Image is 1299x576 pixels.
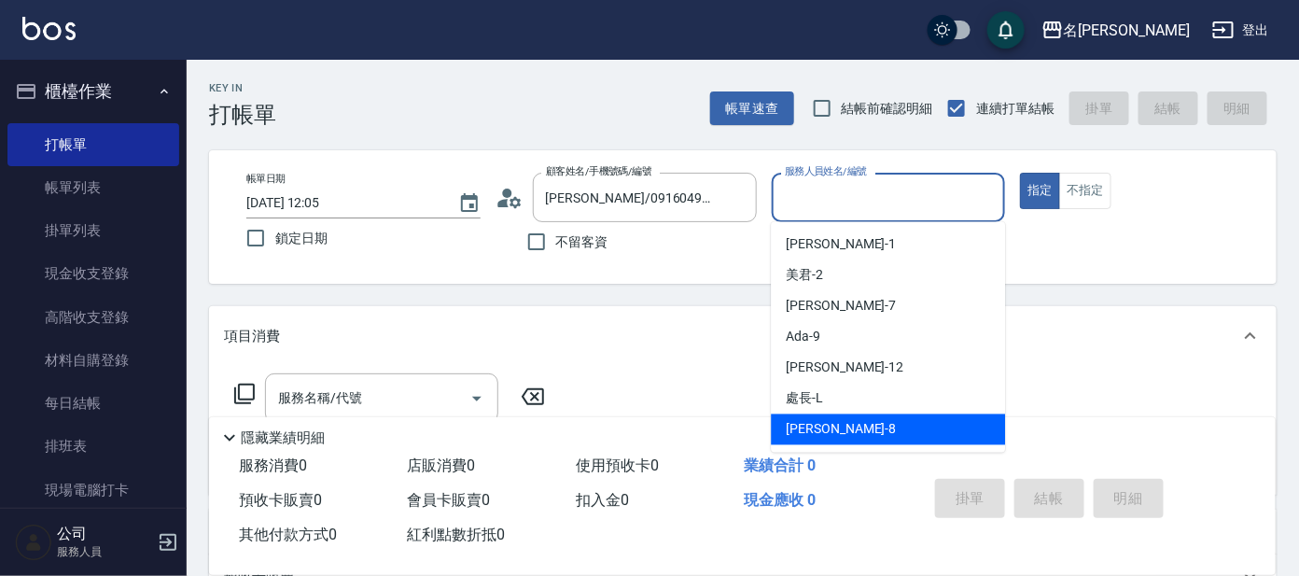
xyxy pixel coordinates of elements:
[7,166,179,209] a: 帳單列表
[786,358,903,378] span: [PERSON_NAME] -12
[987,11,1025,49] button: save
[239,491,322,509] span: 預收卡販賣 0
[246,188,440,218] input: YYYY/MM/DD hh:mm
[7,382,179,425] a: 每日結帳
[15,524,52,561] img: Person
[447,181,492,226] button: Choose date, selected date is 2025-09-16
[408,457,476,474] span: 店販消費 0
[556,232,608,252] span: 不留客資
[786,297,896,316] span: [PERSON_NAME] -7
[1064,19,1190,42] div: 名[PERSON_NAME]
[7,469,179,512] a: 現場電腦打卡
[576,457,659,474] span: 使用預收卡 0
[275,229,328,248] span: 鎖定日期
[976,99,1055,119] span: 連續打單結帳
[7,252,179,295] a: 現金收支登錄
[224,327,280,346] p: 項目消費
[786,420,896,440] span: [PERSON_NAME] -8
[241,428,325,448] p: 隱藏業績明細
[408,491,491,509] span: 會員卡販賣 0
[57,525,152,543] h5: 公司
[57,543,152,560] p: 服務人員
[209,82,276,94] h2: Key In
[576,491,629,509] span: 扣入金 0
[786,235,896,255] span: [PERSON_NAME] -1
[239,526,337,543] span: 其他付款方式 0
[710,91,794,126] button: 帳單速查
[7,123,179,166] a: 打帳單
[786,451,903,471] span: [PERSON_NAME] -11
[7,67,179,116] button: 櫃檯作業
[786,266,823,286] span: 美君 -2
[22,17,76,40] img: Logo
[239,457,307,474] span: 服務消費 0
[786,389,823,409] span: 處長 -L
[7,425,179,468] a: 排班表
[785,164,867,178] label: 服務人員姓名/編號
[7,339,179,382] a: 材料自購登錄
[842,99,933,119] span: 結帳前確認明細
[209,102,276,128] h3: 打帳單
[1205,13,1277,48] button: 登出
[1020,173,1060,209] button: 指定
[462,384,492,414] button: Open
[246,172,286,186] label: 帳單日期
[1034,11,1197,49] button: 名[PERSON_NAME]
[745,457,817,474] span: 業績合計 0
[745,491,817,509] span: 現金應收 0
[7,209,179,252] a: 掛單列表
[1059,173,1111,209] button: 不指定
[408,526,506,543] span: 紅利點數折抵 0
[546,164,652,178] label: 顧客姓名/手機號碼/編號
[7,296,179,339] a: 高階收支登錄
[209,306,1277,366] div: 項目消費
[786,328,820,347] span: Ada -9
